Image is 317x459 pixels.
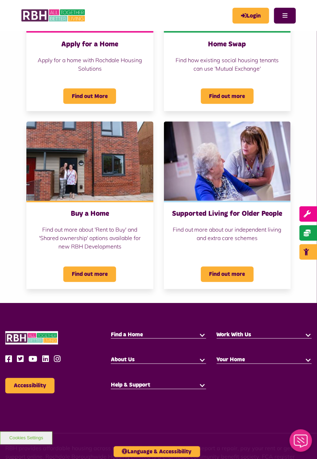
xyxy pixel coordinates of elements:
[63,267,116,282] span: Find out more
[33,40,146,49] h3: Apply for a Home
[199,331,206,338] button: button
[26,122,153,289] a: Buy a Home Find out more about 'Rent to Buy' and 'Shared ownership' options available for new RBH...
[171,56,284,73] p: Find how existing social housing tenants can use 'Mutual Exchange'
[201,267,254,282] span: Find out more
[217,357,245,363] span: Your Home
[114,446,200,457] button: Language & Accessibility
[164,122,291,201] img: Independant Living
[63,89,116,104] span: Find out More
[21,7,86,24] img: RBH
[171,40,284,49] h3: Home Swap
[217,332,252,338] span: Work With Us
[233,8,269,24] a: MyRBH
[111,382,150,388] span: Help & Support
[26,122,153,201] img: Longridge Drive Keys
[111,357,135,363] span: About Us
[171,226,284,243] p: Find out more about our independent living and extra care schemes
[274,8,296,24] button: Navigation
[199,382,206,389] button: button
[199,356,206,363] button: button
[111,332,143,338] span: Find a Home
[33,226,146,251] p: Find out more about 'Rent to Buy' and 'Shared ownership' options available for new RBH Developments
[305,356,312,363] button: button
[285,427,317,459] iframe: Netcall Web Assistant for live chat
[201,89,254,104] span: Find out more
[164,122,291,289] a: Supported Living for Older People Find out more about our independent living and extra care schem...
[33,56,146,73] p: Apply for a home with Rochdale Housing Solutions
[33,209,146,219] h3: Buy a Home
[171,209,284,219] h3: Supported Living for Older People
[5,331,58,345] img: RBH
[5,378,55,394] button: Accessibility
[305,331,312,338] button: button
